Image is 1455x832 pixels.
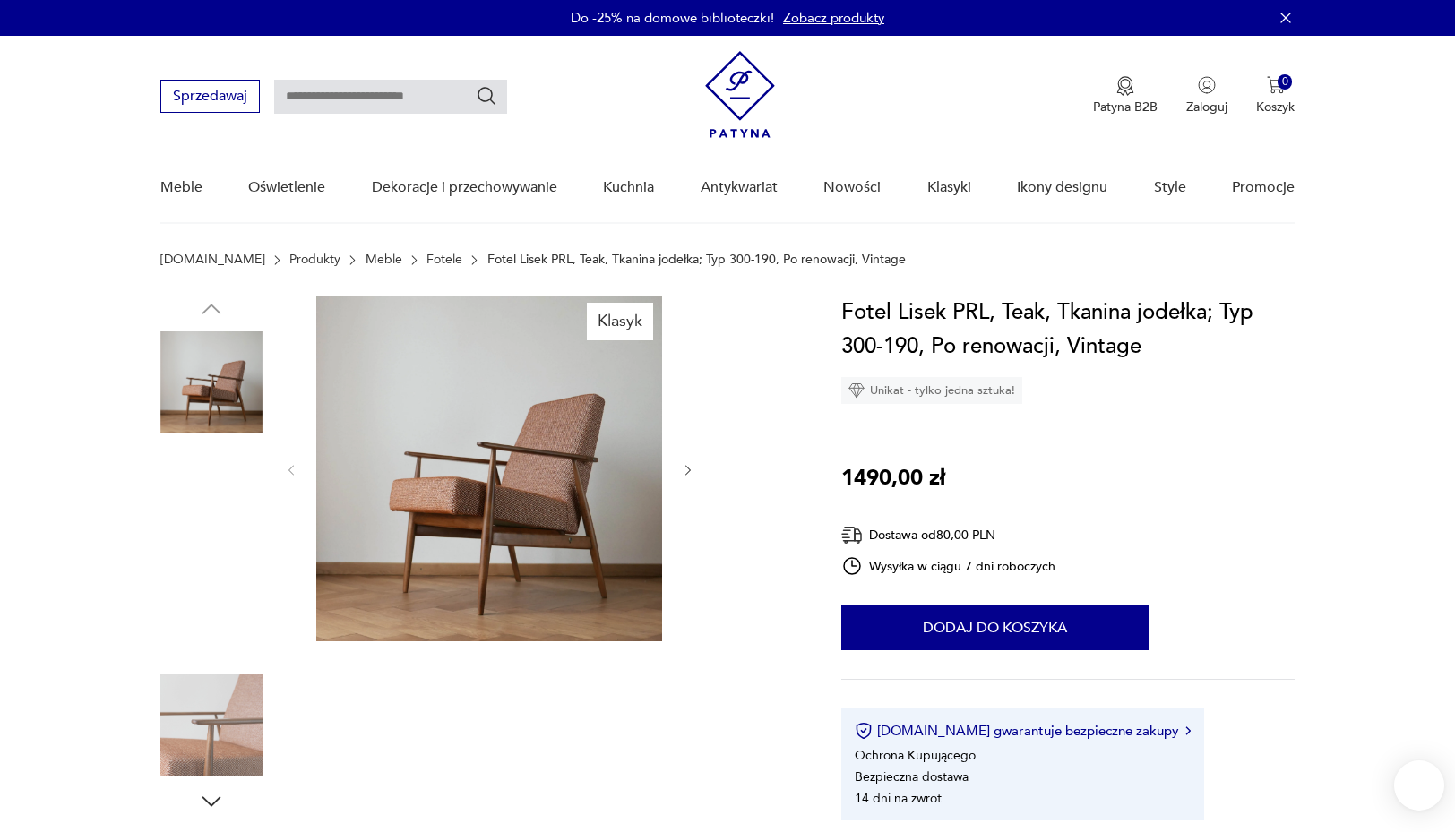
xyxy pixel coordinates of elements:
img: Zdjęcie produktu Fotel Lisek PRL, Teak, Tkanina jodełka; Typ 300-190, Po renowacji, Vintage [160,560,263,662]
a: Promocje [1232,153,1295,222]
a: Nowości [823,153,881,222]
img: Ikonka użytkownika [1198,76,1216,94]
p: Fotel Lisek PRL, Teak, Tkanina jodełka; Typ 300-190, Po renowacji, Vintage [487,253,906,267]
p: 1490,00 zł [841,461,945,495]
a: Style [1154,153,1186,222]
button: Zaloguj [1186,76,1227,116]
img: Patyna - sklep z meblami i dekoracjami vintage [705,51,775,138]
p: Zaloguj [1186,99,1227,116]
a: Klasyki [927,153,971,222]
a: Kuchnia [603,153,654,222]
div: Wysyłka w ciągu 7 dni roboczych [841,555,1056,577]
a: Dekoracje i przechowywanie [372,153,557,222]
li: Bezpieczna dostawa [855,768,969,785]
a: Ikona medaluPatyna B2B [1093,76,1158,116]
img: Ikona medalu [1116,76,1134,96]
a: Oświetlenie [248,153,325,222]
button: [DOMAIN_NAME] gwarantuje bezpieczne zakupy [855,722,1191,740]
img: Zdjęcie produktu Fotel Lisek PRL, Teak, Tkanina jodełka; Typ 300-190, Po renowacji, Vintage [316,296,662,641]
a: Sprzedawaj [160,91,260,104]
p: Do -25% na domowe biblioteczki! [571,9,774,27]
div: Unikat - tylko jedna sztuka! [841,377,1022,404]
h1: Fotel Lisek PRL, Teak, Tkanina jodełka; Typ 300-190, Po renowacji, Vintage [841,296,1296,364]
a: [DOMAIN_NAME] [160,253,265,267]
button: 0Koszyk [1256,76,1295,116]
a: Zobacz produkty [783,9,884,27]
a: Fotele [426,253,462,267]
button: Dodaj do koszyka [841,605,1149,650]
a: Antykwariat [701,153,778,222]
iframe: Smartsupp widget button [1394,760,1444,811]
div: 0 [1278,74,1293,90]
img: Ikona certyfikatu [855,722,873,740]
button: Szukaj [476,85,497,107]
img: Ikona diamentu [848,382,865,399]
img: Zdjęcie produktu Fotel Lisek PRL, Teak, Tkanina jodełka; Typ 300-190, Po renowacji, Vintage [160,674,263,776]
li: 14 dni na zwrot [855,790,942,807]
a: Ikony designu [1017,153,1107,222]
div: Dostawa od 80,00 PLN [841,524,1056,546]
img: Ikona dostawy [841,524,863,546]
a: Meble [366,253,402,267]
p: Koszyk [1256,99,1295,116]
img: Ikona koszyka [1267,76,1285,94]
div: Klasyk [587,303,653,340]
img: Zdjęcie produktu Fotel Lisek PRL, Teak, Tkanina jodełka; Typ 300-190, Po renowacji, Vintage [160,331,263,433]
button: Sprzedawaj [160,80,260,113]
img: Zdjęcie produktu Fotel Lisek PRL, Teak, Tkanina jodełka; Typ 300-190, Po renowacji, Vintage [160,446,263,548]
button: Patyna B2B [1093,76,1158,116]
a: Produkty [289,253,340,267]
a: Meble [160,153,202,222]
li: Ochrona Kupującego [855,747,976,764]
p: Patyna B2B [1093,99,1158,116]
img: Ikona strzałki w prawo [1185,726,1191,735]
